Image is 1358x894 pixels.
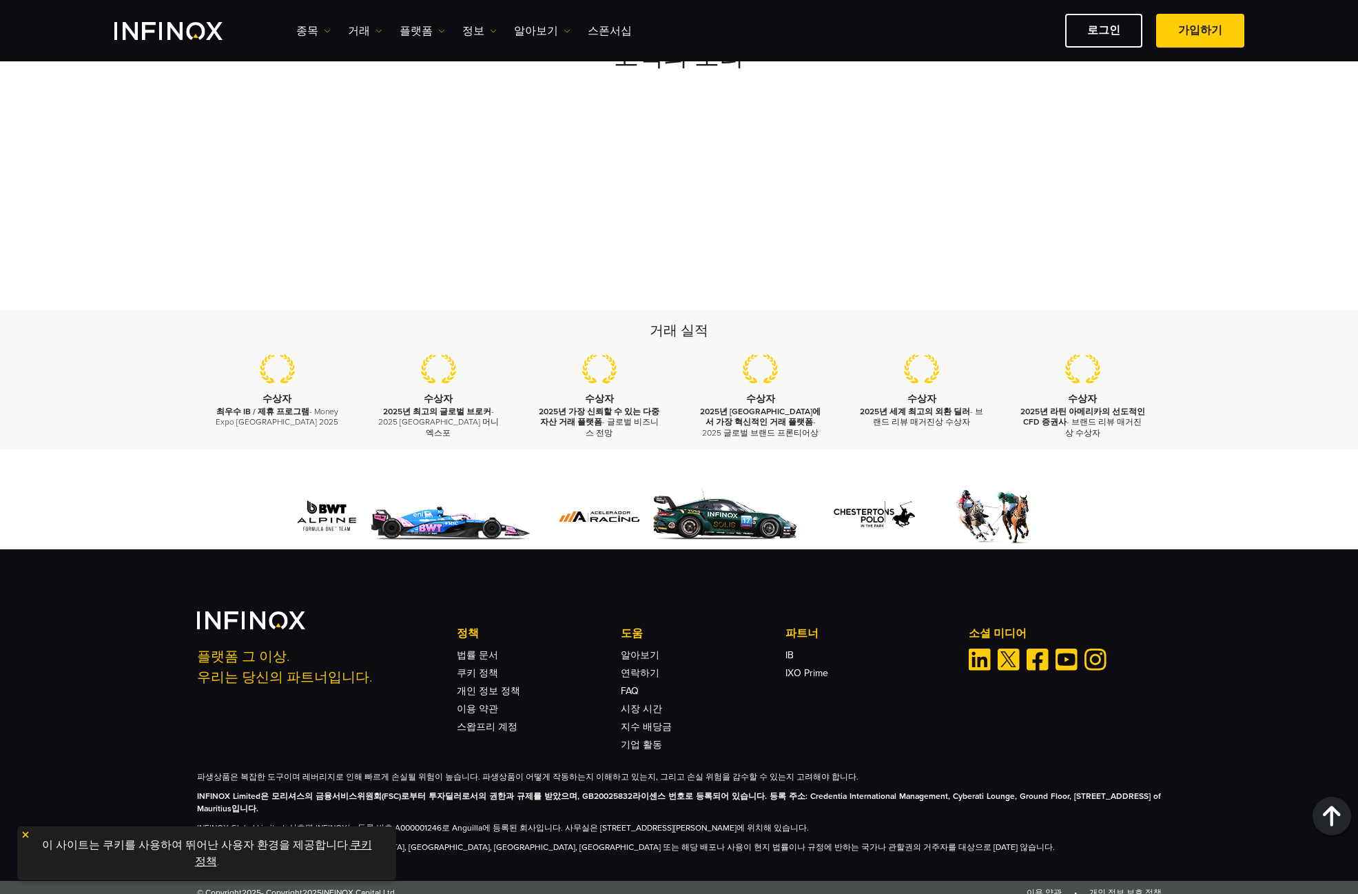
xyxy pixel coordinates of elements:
[907,393,936,405] strong: 수상자
[400,23,445,39] a: 플랫폼
[457,703,498,715] a: 이용 약관
[216,407,309,416] strong: 최우수 IB / 제휴 프로그램
[457,649,498,661] a: 법률 문서
[1065,14,1142,48] a: 로그인
[860,407,970,416] strong: 2025년 세계 최고의 외환 딜러
[1020,407,1145,427] strong: 2025년 라틴 아메리카의 선도적인 CFD 증권사
[621,685,639,697] a: FAQ
[263,393,291,405] strong: 수상자
[621,667,659,679] a: 연락하기
[858,407,985,427] p: - 브랜드 리뷰 매거진상 수상자
[348,23,382,39] a: 거래
[539,407,659,427] strong: 2025년 가장 신뢰할 수 있는 다중 자산 거래 플랫폼
[621,703,662,715] a: 시장 시간
[197,771,1162,783] p: 파생상품은 복잡한 도구이며 레버리지로 인해 빠르게 손실될 위험이 높습니다. 파생상품이 어떻게 작동하는지 이해하고 있는지, 그리고 손실 위험을 감수할 수 있는지 고려해야 합니다.
[536,407,663,438] p: - 글로벌 비즈니스 전망
[296,23,331,39] a: 종목
[1068,393,1097,405] strong: 수상자
[621,649,659,661] a: 알아보기
[375,407,502,438] p: - 2025 [GEOGRAPHIC_DATA] 머니 엑스포
[1156,14,1244,48] a: 가입하기
[514,23,570,39] a: 알아보기
[197,647,438,688] p: 플랫폼 그 이상. 우리는 당신의 파트너입니다.
[621,721,672,733] a: 지수 배당금
[588,23,632,39] a: 스폰서십
[1027,649,1049,671] a: Facebook
[457,685,520,697] a: 개인 정보 정책
[1084,649,1107,671] a: Instagram
[1056,649,1078,671] a: Youtube
[114,22,255,40] a: INFINOX Logo
[457,721,517,733] a: 스왑프리 계정
[621,625,785,642] p: 도움
[697,407,824,438] p: - 2025 글로벌 브랜드 프론티어상
[214,407,341,427] p: - Money Expo [GEOGRAPHIC_DATA] 2025
[969,649,991,671] a: Linkedin
[785,625,949,642] p: 파트너
[197,321,1162,341] h2: 거래 실적
[197,822,1162,834] p: INFINOX Global Limited, 상호명 INFINOX는 등록 번호 A000001246로 Anguilla에 등록된 회사입니다. 사무실은 [STREET_ADDRESS]...
[785,649,794,661] a: IB
[383,407,491,416] strong: 2025년 최고의 글로벌 브로커
[462,23,497,39] a: 정보
[746,393,775,405] strong: 수상자
[585,393,614,405] strong: 수상자
[197,841,1162,853] p: 이 사이트의 정보는 아프가니스탄, [GEOGRAPHIC_DATA], [GEOGRAPHIC_DATA], [GEOGRAPHIC_DATA], [GEOGRAPHIC_DATA] 또는 ...
[621,739,662,751] a: 기업 활동
[21,830,30,840] img: yellow close icon
[785,667,828,679] a: IXO Prime
[457,667,498,679] a: 쿠키 정책
[24,833,389,873] p: 이 사이트는 쿠키를 사용하여 뛰어난 사용자 환경을 제공합니다. .
[969,625,1162,642] p: 소셜 미디어
[424,393,453,405] strong: 수상자
[700,407,821,427] strong: 2025년 [GEOGRAPHIC_DATA]에서 가장 혁신적인 거래 플랫폼
[197,791,1162,813] strong: INFINOX Limited은 모리셔스의 금융서비스위원회(FSC)로부터 투자딜러로서의 권한과 규제를 받았으며, GB20025832라이센스 번호로 등록되어 있습니다. 등록 주소...
[1019,407,1146,438] p: - 브랜드 리뷰 매거진상 수상자
[998,649,1020,671] a: Twitter
[457,625,621,642] p: 정책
